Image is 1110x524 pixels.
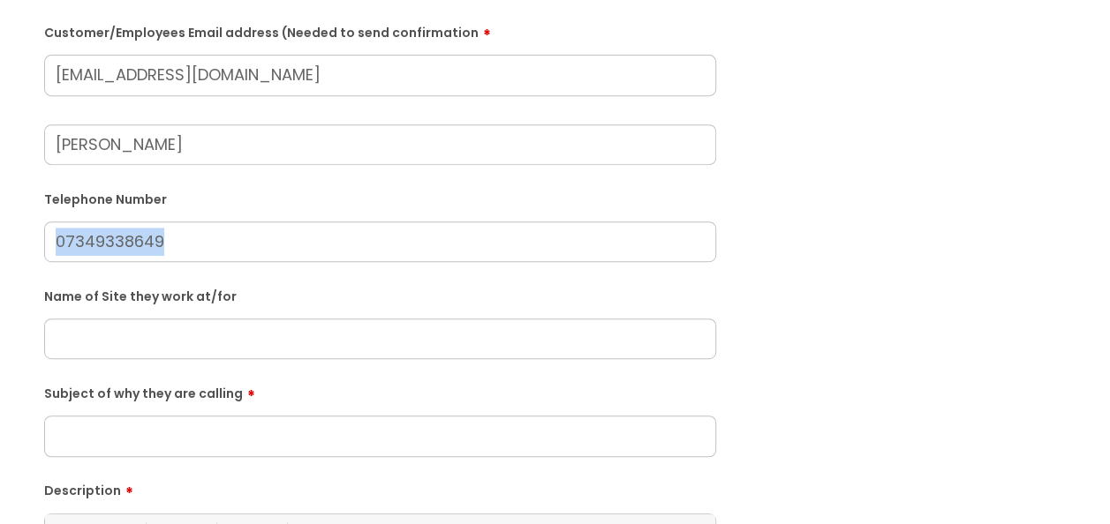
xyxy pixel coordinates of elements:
label: Telephone Number [44,189,716,207]
label: Subject of why they are calling [44,380,716,401]
label: Name of Site they work at/for [44,286,716,304]
label: Description [44,477,716,498]
input: Your Name [44,124,716,165]
input: Email [44,55,716,95]
label: Customer/Employees Email address (Needed to send confirmation [44,19,716,41]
